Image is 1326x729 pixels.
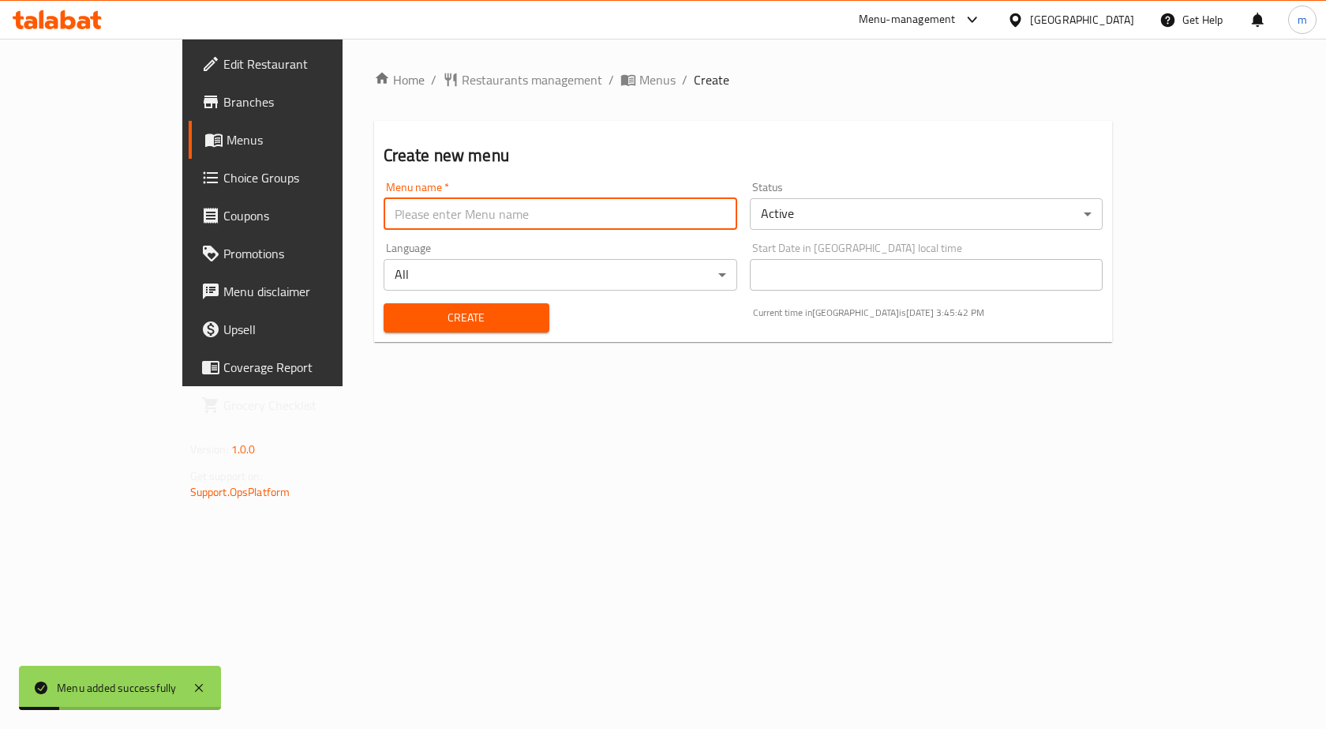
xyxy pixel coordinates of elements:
[57,679,177,697] div: Menu added successfully
[223,206,391,225] span: Coupons
[396,308,537,328] span: Create
[374,70,1113,89] nav: breadcrumb
[189,235,404,272] a: Promotions
[189,121,404,159] a: Menus
[189,197,404,235] a: Coupons
[1298,11,1307,28] span: m
[609,70,614,89] li: /
[223,244,391,263] span: Promotions
[384,198,737,230] input: Please enter Menu name
[231,439,256,460] span: 1.0.0
[384,303,549,333] button: Create
[639,70,676,89] span: Menus
[189,272,404,310] a: Menu disclaimer
[189,83,404,121] a: Branches
[190,439,229,460] span: Version:
[189,159,404,197] a: Choice Groups
[189,348,404,386] a: Coverage Report
[223,320,391,339] span: Upsell
[223,92,391,111] span: Branches
[753,306,1103,320] p: Current time in [GEOGRAPHIC_DATA] is [DATE] 3:45:42 PM
[384,144,1103,167] h2: Create new menu
[443,70,602,89] a: Restaurants management
[223,282,391,301] span: Menu disclaimer
[750,198,1103,230] div: Active
[189,45,404,83] a: Edit Restaurant
[223,396,391,415] span: Grocery Checklist
[620,70,676,89] a: Menus
[223,168,391,187] span: Choice Groups
[462,70,602,89] span: Restaurants management
[223,358,391,377] span: Coverage Report
[190,466,263,487] span: Get support on:
[227,130,391,149] span: Menus
[859,10,956,29] div: Menu-management
[694,70,729,89] span: Create
[190,482,290,502] a: Support.OpsPlatform
[384,259,737,291] div: All
[1030,11,1134,28] div: [GEOGRAPHIC_DATA]
[682,70,687,89] li: /
[189,310,404,348] a: Upsell
[223,54,391,73] span: Edit Restaurant
[189,386,404,424] a: Grocery Checklist
[431,70,436,89] li: /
